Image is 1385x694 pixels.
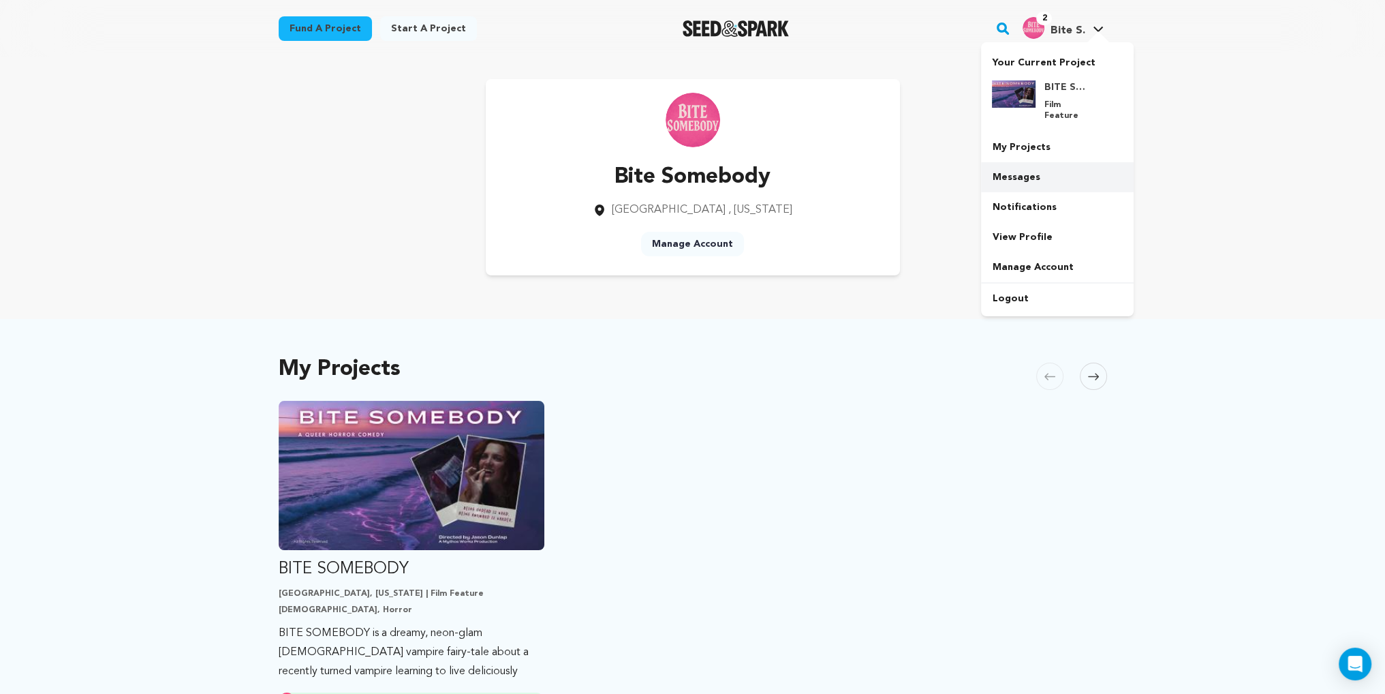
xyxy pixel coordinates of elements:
[1020,14,1106,39] a: Bite S.'s Profile
[992,80,1036,108] img: 8f77859669987eeb.jpg
[279,605,545,616] p: [DEMOGRAPHIC_DATA], Horror
[593,161,792,194] p: Bite Somebody
[981,132,1134,162] a: My Projects
[1044,100,1093,121] p: Film Feature
[992,50,1123,70] p: Your Current Project
[728,205,792,215] span: , [US_STATE]
[1023,17,1044,39] img: 7ee66679177e1182.png
[683,20,790,37] img: Seed&Spark Logo Dark Mode
[279,588,545,599] p: [GEOGRAPHIC_DATA], [US_STATE] | Film Feature
[279,558,545,580] p: BITE SOMEBODY
[612,205,726,215] span: [GEOGRAPHIC_DATA]
[981,192,1134,222] a: Notifications
[1036,12,1052,25] span: 2
[666,93,720,147] img: https://seedandspark-static.s3.us-east-2.amazonaws.com/images/User/002/305/266/medium/7ee66679177...
[992,50,1123,132] a: Your Current Project BITE SOMEBODY Film Feature
[641,232,744,256] a: Manage Account
[279,401,545,681] a: Fund BITE SOMEBODY
[981,162,1134,192] a: Messages
[279,624,545,681] p: BITE SOMEBODY is a dreamy, neon-glam [DEMOGRAPHIC_DATA] vampire fairy-tale about a recently turne...
[683,20,790,37] a: Seed&Spark Homepage
[1339,648,1371,680] div: Open Intercom Messenger
[981,284,1134,314] a: Logout
[981,252,1134,282] a: Manage Account
[1044,80,1093,94] h4: BITE SOMEBODY
[279,16,372,41] a: Fund a project
[981,222,1134,252] a: View Profile
[380,16,477,41] a: Start a project
[1023,17,1085,39] div: Bite S.'s Profile
[1050,25,1085,36] span: Bite S.
[1020,14,1106,43] span: Bite S.'s Profile
[279,360,401,379] h2: My Projects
